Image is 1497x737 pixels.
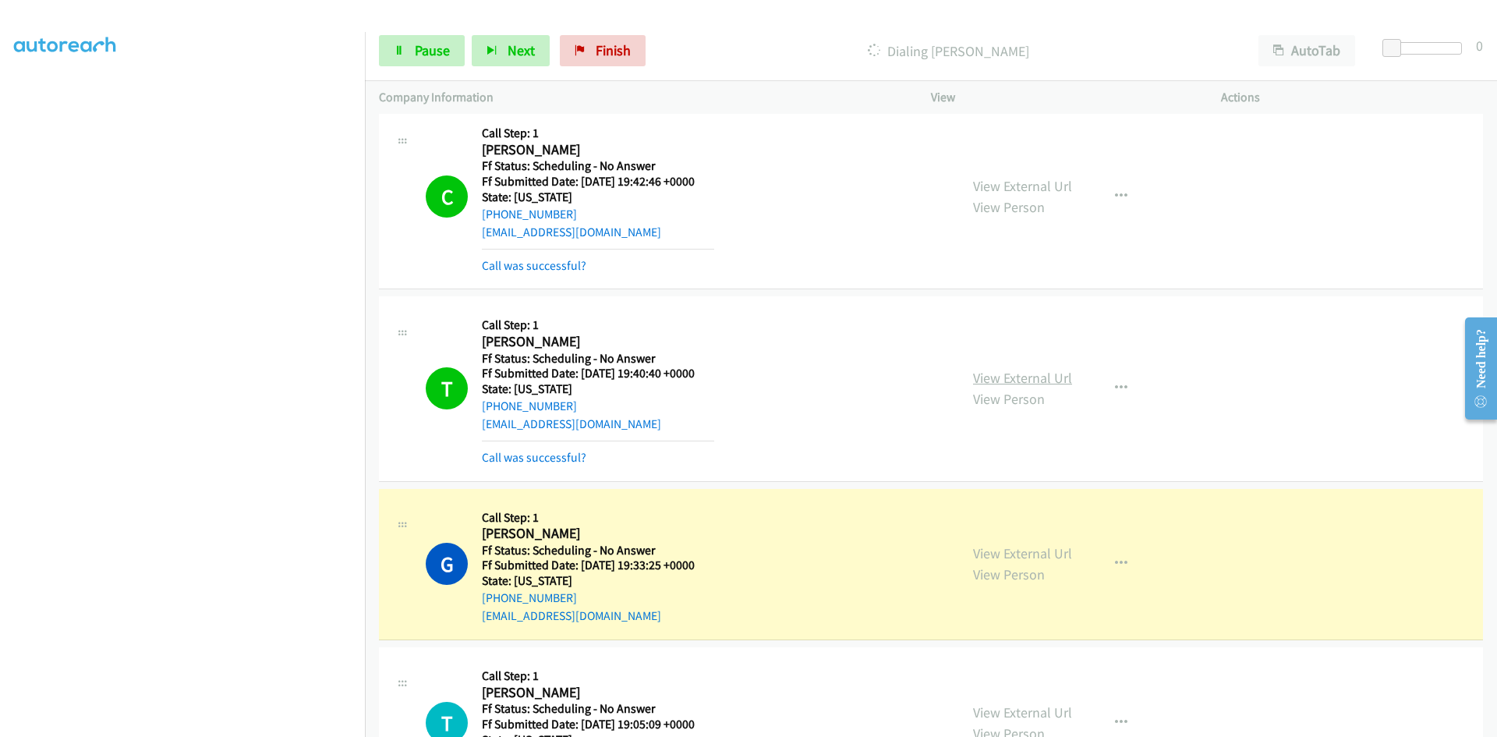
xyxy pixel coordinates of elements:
[482,684,714,702] h2: [PERSON_NAME]
[482,333,714,351] h2: [PERSON_NAME]
[1390,42,1462,55] div: Delay between calls (in seconds)
[379,88,903,107] p: Company Information
[379,35,465,66] a: Pause
[482,573,714,589] h5: State: [US_STATE]
[482,450,586,465] a: Call was successful?
[482,258,586,273] a: Call was successful?
[482,668,714,684] h5: Call Step: 1
[482,351,714,367] h5: Ff Status: Scheduling - No Answer
[973,703,1072,721] a: View External Url
[508,41,535,59] span: Next
[482,126,714,141] h5: Call Step: 1
[482,174,714,190] h5: Ff Submitted Date: [DATE] 19:42:46 +0000
[482,701,714,717] h5: Ff Status: Scheduling - No Answer
[560,35,646,66] a: Finish
[482,366,714,381] h5: Ff Submitted Date: [DATE] 19:40:40 +0000
[482,141,714,159] h2: [PERSON_NAME]
[426,367,468,409] h1: T
[482,717,714,732] h5: Ff Submitted Date: [DATE] 19:05:09 +0000
[482,190,714,205] h5: State: [US_STATE]
[472,35,550,66] button: Next
[482,381,714,397] h5: State: [US_STATE]
[1452,306,1497,431] iframe: Resource Center
[482,399,577,413] a: [PHONE_NUMBER]
[482,207,577,221] a: [PHONE_NUMBER]
[973,177,1072,195] a: View External Url
[667,41,1230,62] p: Dialing [PERSON_NAME]
[482,416,661,431] a: [EMAIL_ADDRESS][DOMAIN_NAME]
[973,198,1045,216] a: View Person
[482,543,714,558] h5: Ff Status: Scheduling - No Answer
[482,317,714,333] h5: Call Step: 1
[482,158,714,174] h5: Ff Status: Scheduling - No Answer
[931,88,1193,107] p: View
[973,544,1072,562] a: View External Url
[973,369,1072,387] a: View External Url
[482,510,714,526] h5: Call Step: 1
[1258,35,1355,66] button: AutoTab
[973,390,1045,408] a: View Person
[973,565,1045,583] a: View Person
[596,41,631,59] span: Finish
[1476,35,1483,56] div: 0
[482,590,577,605] a: [PHONE_NUMBER]
[482,225,661,239] a: [EMAIL_ADDRESS][DOMAIN_NAME]
[1221,88,1483,107] p: Actions
[482,525,714,543] h2: [PERSON_NAME]
[415,41,450,59] span: Pause
[482,608,661,623] a: [EMAIL_ADDRESS][DOMAIN_NAME]
[426,543,468,585] h1: G
[482,558,714,573] h5: Ff Submitted Date: [DATE] 19:33:25 +0000
[426,175,468,218] h1: C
